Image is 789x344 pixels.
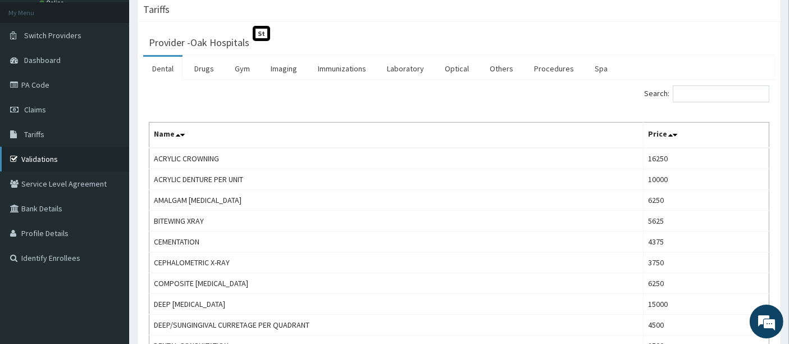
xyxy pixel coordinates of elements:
td: AMALGAM [MEDICAL_DATA] [149,190,644,211]
td: 6250 [644,190,769,211]
td: 5625 [644,211,769,232]
a: Procedures [525,57,583,80]
th: Price [644,123,769,148]
span: St [253,26,270,41]
td: 6250 [644,273,769,294]
td: 16250 [644,148,769,169]
span: Dashboard [24,55,61,65]
td: 4500 [644,315,769,336]
input: Search: [673,85,769,102]
td: 10000 [644,169,769,190]
td: CEPHALOMETRIC X-RAY [149,252,644,273]
td: 4375 [644,232,769,252]
span: Switch Providers [24,30,81,40]
a: Optical [436,57,478,80]
td: CEMENTATION [149,232,644,252]
td: 3750 [644,252,769,273]
span: Claims [24,105,46,115]
h3: Provider - Oak Hospitals [149,38,249,48]
a: Laboratory [378,57,433,80]
span: Tariffs [24,129,44,139]
label: Search: [644,85,769,102]
td: 15000 [644,294,769,315]
a: Immunizations [309,57,375,80]
td: COMPOSITE [MEDICAL_DATA] [149,273,644,294]
a: Drugs [185,57,223,80]
a: Spa [586,57,617,80]
td: DEEP/SUNGINGIVAL CURRETAGE PER QUADRANT [149,315,644,336]
h3: Tariffs [143,4,170,15]
a: Others [481,57,522,80]
td: ACRYLIC CROWNING [149,148,644,169]
td: ACRYLIC DENTURE PER UNIT [149,169,644,190]
a: Dental [143,57,183,80]
a: Gym [226,57,259,80]
th: Name [149,123,644,148]
a: Imaging [262,57,306,80]
td: DEEP [MEDICAL_DATA] [149,294,644,315]
td: BITEWING XRAY [149,211,644,232]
